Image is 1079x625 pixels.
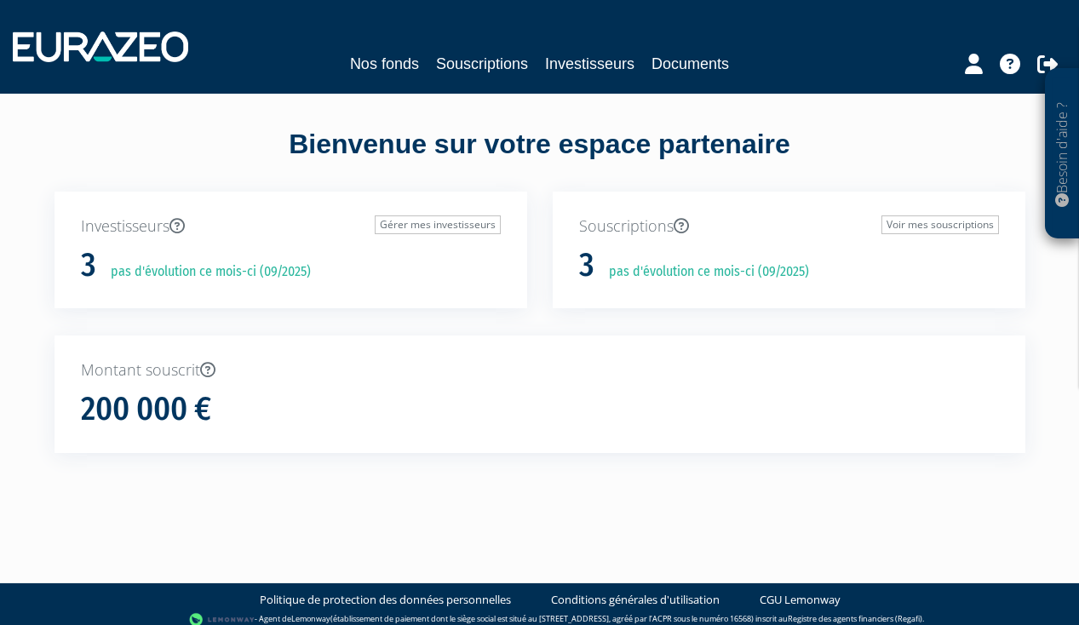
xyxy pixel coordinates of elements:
a: Nos fonds [350,52,419,76]
h1: 3 [579,248,594,284]
p: pas d'évolution ce mois-ci (09/2025) [597,262,809,282]
img: 1732889491-logotype_eurazeo_blanc_rvb.png [13,32,188,62]
a: Registre des agents financiers (Regafi) [788,613,922,624]
div: Bienvenue sur votre espace partenaire [42,125,1038,192]
h1: 3 [81,248,96,284]
a: Gérer mes investisseurs [375,215,501,234]
p: Souscriptions [579,215,999,238]
a: Souscriptions [436,52,528,76]
p: pas d'évolution ce mois-ci (09/2025) [99,262,311,282]
h1: 200 000 € [81,392,211,427]
a: Investisseurs [545,52,634,76]
a: Conditions générales d'utilisation [551,592,720,608]
p: Besoin d'aide ? [1053,77,1072,231]
a: Lemonway [291,613,330,624]
a: CGU Lemonway [760,592,841,608]
p: Montant souscrit [81,359,999,381]
a: Politique de protection des données personnelles [260,592,511,608]
p: Investisseurs [81,215,501,238]
a: Voir mes souscriptions [881,215,999,234]
a: Documents [651,52,729,76]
